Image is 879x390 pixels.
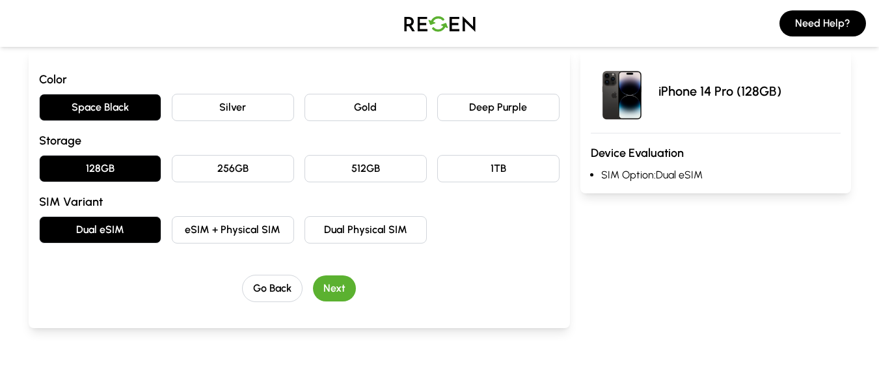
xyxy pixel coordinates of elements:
h3: Device Evaluation [591,144,841,162]
button: Next [313,275,356,301]
button: Dual Physical SIM [304,216,427,244]
img: iPhone 14 Pro [591,60,653,122]
h3: Storage [39,132,560,150]
button: Deep Purple [437,94,560,121]
button: 128GB [39,155,161,182]
p: iPhone 14 Pro (128GB) [658,82,781,100]
button: Dual eSIM [39,216,161,244]
button: eSIM + Physical SIM [172,216,294,244]
button: Need Help? [779,10,866,36]
button: Space Black [39,94,161,121]
h3: SIM Variant [39,193,560,211]
button: Silver [172,94,294,121]
button: 256GB [172,155,294,182]
h3: Color [39,70,560,89]
button: 1TB [437,155,560,182]
button: Gold [304,94,427,121]
img: Logo [394,5,485,42]
button: 512GB [304,155,427,182]
li: SIM Option: Dual eSIM [601,167,841,183]
button: Go Back [242,275,303,302]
